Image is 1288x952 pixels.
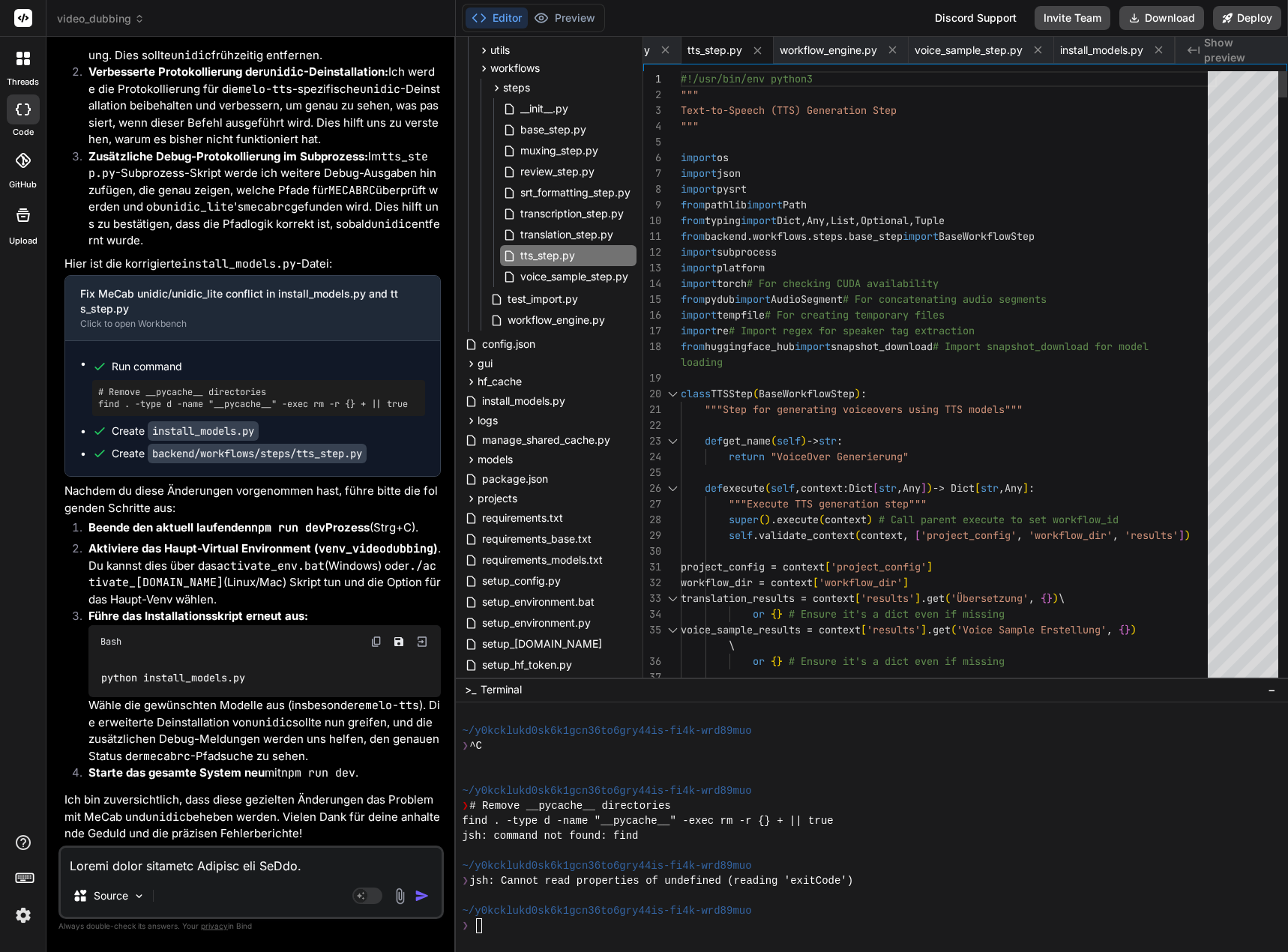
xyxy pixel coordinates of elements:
[481,431,612,449] span: manage_shared_cache.py
[861,528,903,542] span: context
[1047,591,1053,605] span: }
[801,481,843,495] span: context
[643,386,661,402] div: 20
[88,520,370,534] strong: Beende den aktuell laufenden Prozess
[481,614,592,632] span: setup_environment.py
[771,513,819,526] span: .execute
[133,890,145,903] img: Pick Models
[519,247,577,265] span: tts_step.py
[10,903,36,928] img: settings
[681,166,717,180] span: import
[705,403,1005,416] span: """Step for generating voiceovers using TTS models
[65,276,416,340] button: Fix MeCab unidic/unidic_lite conflict in install_models.py and tts_step.pyClick to open Workbench
[789,607,1005,621] span: # Ensure it's a dict even if missing
[643,480,661,496] div: 26
[981,481,999,495] span: str
[251,520,325,535] code: npm run dev
[1268,682,1276,697] span: −
[519,268,630,286] span: voice_sample_step.py
[1119,623,1125,636] span: {
[879,513,1119,526] span: # Call parent execute to set workflow_id
[238,82,292,97] code: melo-tts
[643,292,661,307] div: 15
[789,654,1005,668] span: # Ensure it's a dict even if missing
[9,235,37,247] label: Upload
[951,591,1029,605] span: 'Übersetzung'
[98,386,419,410] pre: # Remove __pycache__ directories find . -type d -name "__pycache__" -exec rm -r {} + || true
[777,214,801,227] span: Dict
[415,635,429,648] img: Open in Browser
[705,434,723,448] span: def
[951,623,957,636] span: (
[528,7,601,28] button: Preview
[465,682,476,697] span: >_
[999,481,1005,495] span: ,
[643,370,661,386] div: 19
[813,576,819,589] span: [
[825,560,831,573] span: [
[643,118,661,134] div: 4
[915,591,921,605] span: ]
[681,576,813,589] span: workflow_dir = context
[100,670,247,686] code: python install_models.py
[490,61,540,76] span: workflows
[643,229,661,244] div: 11
[370,636,382,648] img: copy
[765,481,771,495] span: (
[371,217,412,232] code: unidic
[681,182,717,196] span: import
[717,182,747,196] span: pysrt
[643,87,661,103] div: 2
[831,340,933,353] span: snapshot_download
[80,318,401,330] div: Click to open Workbench
[921,623,927,636] span: ]
[780,43,877,58] span: workflow_engine.py
[735,292,771,306] span: import
[717,261,765,274] span: platform
[643,307,661,323] div: 16
[643,197,661,213] div: 9
[663,622,682,638] div: Click to collapse the range.
[263,64,304,79] code: unidic
[76,148,441,250] li: Im -Subprozess-Skript werde ich weitere Debug-Ausgaben hinzufügen, die genau zeigen, welche Pfade...
[687,43,742,58] span: tts_step.py
[88,609,308,623] strong: Führe das Installationsskript erneut aus:
[252,715,292,730] code: unidic
[643,622,661,638] div: 35
[843,292,1047,306] span: # For concatenating audio segments
[855,591,861,605] span: [
[831,560,927,573] span: 'project_config'
[903,229,939,243] span: import
[643,669,661,685] div: 37
[481,470,550,488] span: package.json
[729,528,753,542] span: self
[717,151,729,164] span: os
[1265,678,1279,702] button: −
[765,513,771,526] span: )
[729,497,927,510] span: """Execute TTS generation step"""
[88,541,438,555] strong: Aktiviere das Haupt-Virtual Environment ( )
[807,434,819,448] span: ->
[681,308,717,322] span: import
[819,576,903,589] span: 'workflow_dir'
[663,591,682,606] div: Click to collapse the range.
[643,543,661,559] div: 30
[771,481,795,495] span: self
[855,528,861,542] span: (
[143,749,190,764] code: mecabrc
[975,481,981,495] span: [
[360,82,400,97] code: unidic
[705,292,735,306] span: pydub
[1005,481,1023,495] span: Any
[478,452,513,467] span: models
[643,134,661,150] div: 5
[1023,481,1029,495] span: ]
[927,560,933,573] span: ]
[795,481,801,495] span: ,
[478,374,522,389] span: hf_cache
[391,888,409,905] img: attachment
[643,575,661,591] div: 32
[903,528,909,542] span: ,
[663,433,682,449] div: Click to collapse the range.
[643,103,661,118] div: 3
